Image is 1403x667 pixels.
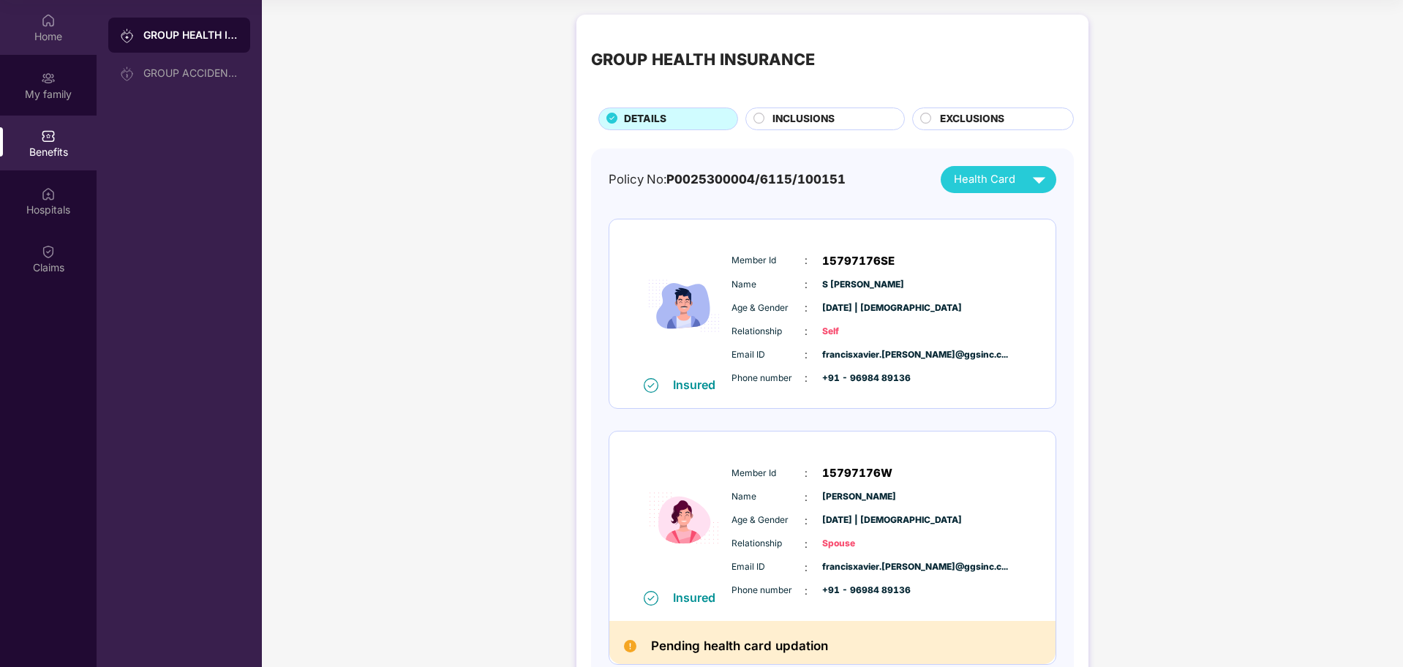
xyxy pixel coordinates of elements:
[41,71,56,86] img: svg+xml;base64,PHN2ZyB3aWR0aD0iMjAiIGhlaWdodD0iMjAiIHZpZXdCb3g9IjAgMCAyMCAyMCIgZmlsbD0ibm9uZSIgeG...
[822,301,895,315] span: [DATE] | [DEMOGRAPHIC_DATA]
[822,372,895,385] span: +91 - 96984 89136
[805,536,808,552] span: :
[822,464,892,482] span: 15797176W
[805,323,808,339] span: :
[731,513,805,527] span: Age & Gender
[644,591,658,606] img: svg+xml;base64,PHN2ZyB4bWxucz0iaHR0cDovL3d3dy53My5vcmcvMjAwMC9zdmciIHdpZHRoPSIxNiIgaGVpZ2h0PSIxNi...
[673,377,724,392] div: Insured
[624,111,666,127] span: DETAILS
[822,584,895,598] span: +91 - 96984 89136
[731,348,805,362] span: Email ID
[731,490,805,504] span: Name
[805,252,808,268] span: :
[772,111,835,127] span: INCLUSIONS
[954,171,1015,188] span: Health Card
[640,447,728,589] img: icon
[822,278,895,292] span: S [PERSON_NAME]
[805,465,808,481] span: :
[673,590,724,605] div: Insured
[822,252,895,270] span: 15797176SE
[731,278,805,292] span: Name
[624,640,636,652] img: Pending
[41,186,56,201] img: svg+xml;base64,PHN2ZyBpZD0iSG9zcGl0YWxzIiB4bWxucz0iaHR0cDovL3d3dy53My5vcmcvMjAwMC9zdmciIHdpZHRoPS...
[805,347,808,363] span: :
[941,166,1056,193] button: Health Card
[805,276,808,293] span: :
[805,300,808,316] span: :
[41,13,56,28] img: svg+xml;base64,PHN2ZyBpZD0iSG9tZSIgeG1sbnM9Imh0dHA6Ly93d3cudzMub3JnLzIwMDAvc3ZnIiB3aWR0aD0iMjAiIG...
[805,489,808,505] span: :
[822,348,895,362] span: francisxavier.[PERSON_NAME]@ggsinc.c...
[591,47,815,72] div: GROUP HEALTH INSURANCE
[731,537,805,551] span: Relationship
[805,370,808,386] span: :
[822,560,895,574] span: francisxavier.[PERSON_NAME]@ggsinc.c...
[822,490,895,504] span: [PERSON_NAME]
[666,172,846,186] span: P0025300004/6115/100151
[731,372,805,385] span: Phone number
[1026,167,1052,192] img: svg+xml;base64,PHN2ZyB4bWxucz0iaHR0cDovL3d3dy53My5vcmcvMjAwMC9zdmciIHZpZXdCb3g9IjAgMCAyNCAyNCIgd2...
[120,29,135,43] img: svg+xml;base64,PHN2ZyB3aWR0aD0iMjAiIGhlaWdodD0iMjAiIHZpZXdCb3g9IjAgMCAyMCAyMCIgZmlsbD0ibm9uZSIgeG...
[805,559,808,576] span: :
[609,170,846,189] div: Policy No:
[640,235,728,377] img: icon
[940,111,1004,127] span: EXCLUSIONS
[644,378,658,393] img: svg+xml;base64,PHN2ZyB4bWxucz0iaHR0cDovL3d3dy53My5vcmcvMjAwMC9zdmciIHdpZHRoPSIxNiIgaGVpZ2h0PSIxNi...
[120,67,135,81] img: svg+xml;base64,PHN2ZyB3aWR0aD0iMjAiIGhlaWdodD0iMjAiIHZpZXdCb3g9IjAgMCAyMCAyMCIgZmlsbD0ibm9uZSIgeG...
[41,244,56,259] img: svg+xml;base64,PHN2ZyBpZD0iQ2xhaW0iIHhtbG5zPSJodHRwOi8vd3d3LnczLm9yZy8yMDAwL3N2ZyIgd2lkdGg9IjIwIi...
[731,467,805,481] span: Member Id
[805,583,808,599] span: :
[822,537,895,551] span: Spouse
[822,325,895,339] span: Self
[822,513,895,527] span: [DATE] | [DEMOGRAPHIC_DATA]
[651,636,828,657] h2: Pending health card updation
[731,560,805,574] span: Email ID
[731,301,805,315] span: Age & Gender
[143,28,238,42] div: GROUP HEALTH INSURANCE
[731,584,805,598] span: Phone number
[731,254,805,268] span: Member Id
[731,325,805,339] span: Relationship
[41,129,56,143] img: svg+xml;base64,PHN2ZyBpZD0iQmVuZWZpdHMiIHhtbG5zPSJodHRwOi8vd3d3LnczLm9yZy8yMDAwL3N2ZyIgd2lkdGg9Ij...
[143,67,238,79] div: GROUP ACCIDENTAL INSURANCE
[805,513,808,529] span: :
